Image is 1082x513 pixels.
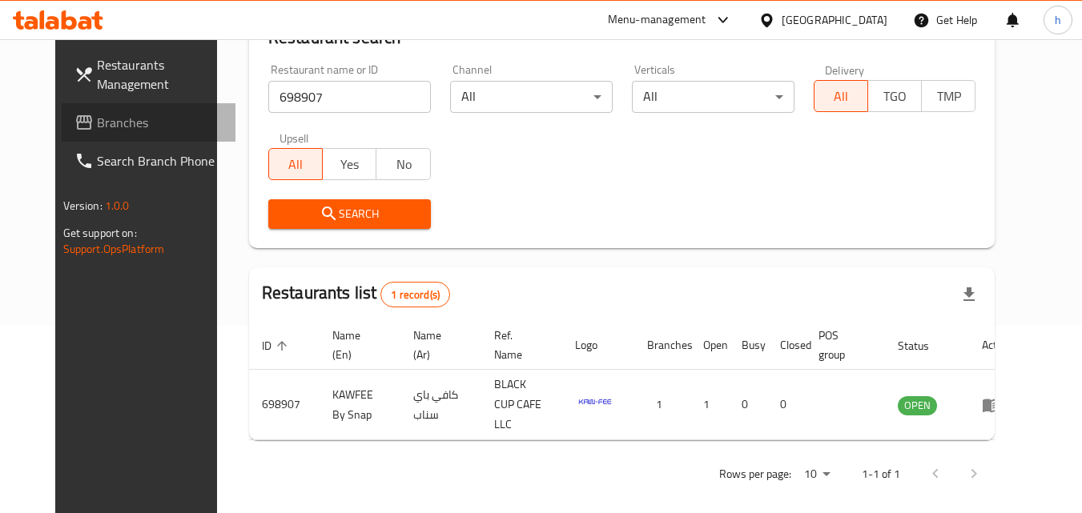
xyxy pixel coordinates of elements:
input: Search for restaurant name or ID.. [268,81,431,113]
span: TGO [875,85,915,108]
p: 1-1 of 1 [862,464,900,484]
h2: Restaurant search [268,26,976,50]
label: Delivery [825,64,865,75]
span: Yes [329,153,370,176]
span: Branches [97,113,223,132]
button: Yes [322,148,376,180]
td: BLACK CUP CAFE LLC [481,370,562,440]
button: TMP [921,80,975,112]
td: 1 [634,370,690,440]
span: Version: [63,195,103,216]
span: Ref. Name [494,326,543,364]
th: Branches [634,321,690,370]
div: All [632,81,794,113]
td: 1 [690,370,729,440]
button: No [376,148,430,180]
div: Menu-management [608,10,706,30]
th: Logo [562,321,634,370]
img: KAWFEE By Snap [575,382,615,422]
div: Export file [950,275,988,314]
span: Search [281,204,418,224]
td: 0 [729,370,767,440]
span: 1.0.0 [105,195,130,216]
th: Closed [767,321,806,370]
a: Restaurants Management [62,46,236,103]
div: OPEN [898,396,937,415]
button: All [268,148,323,180]
h2: Restaurants list [262,281,450,307]
table: enhanced table [249,321,1024,440]
span: Search Branch Phone [97,151,223,170]
span: No [383,153,424,176]
span: Name (En) [332,326,381,364]
button: TGO [867,80,922,112]
span: All [276,153,316,176]
div: All [450,81,613,113]
span: Status [898,336,950,355]
span: All [821,85,862,108]
div: [GEOGRAPHIC_DATA] [782,11,887,29]
th: Open [690,321,729,370]
a: Support.OpsPlatform [63,238,165,259]
a: Branches [62,103,236,142]
span: h [1055,11,1061,29]
td: 0 [767,370,806,440]
span: Restaurants Management [97,55,223,94]
span: Name (Ar) [413,326,462,364]
td: كافي باي سناب [400,370,481,440]
span: TMP [928,85,969,108]
div: Rows per page: [798,463,836,487]
a: Search Branch Phone [62,142,236,180]
button: Search [268,199,431,229]
td: KAWFEE By Snap [320,370,400,440]
label: Upsell [280,132,309,143]
p: Rows per page: [719,464,791,484]
span: POS group [819,326,866,364]
div: Menu [982,395,1012,415]
th: Action [969,321,1024,370]
th: Busy [729,321,767,370]
span: ID [262,336,292,355]
span: OPEN [898,396,937,415]
button: All [814,80,868,112]
td: 698907 [249,370,320,440]
span: Get support on: [63,222,137,243]
span: 1 record(s) [381,287,449,303]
